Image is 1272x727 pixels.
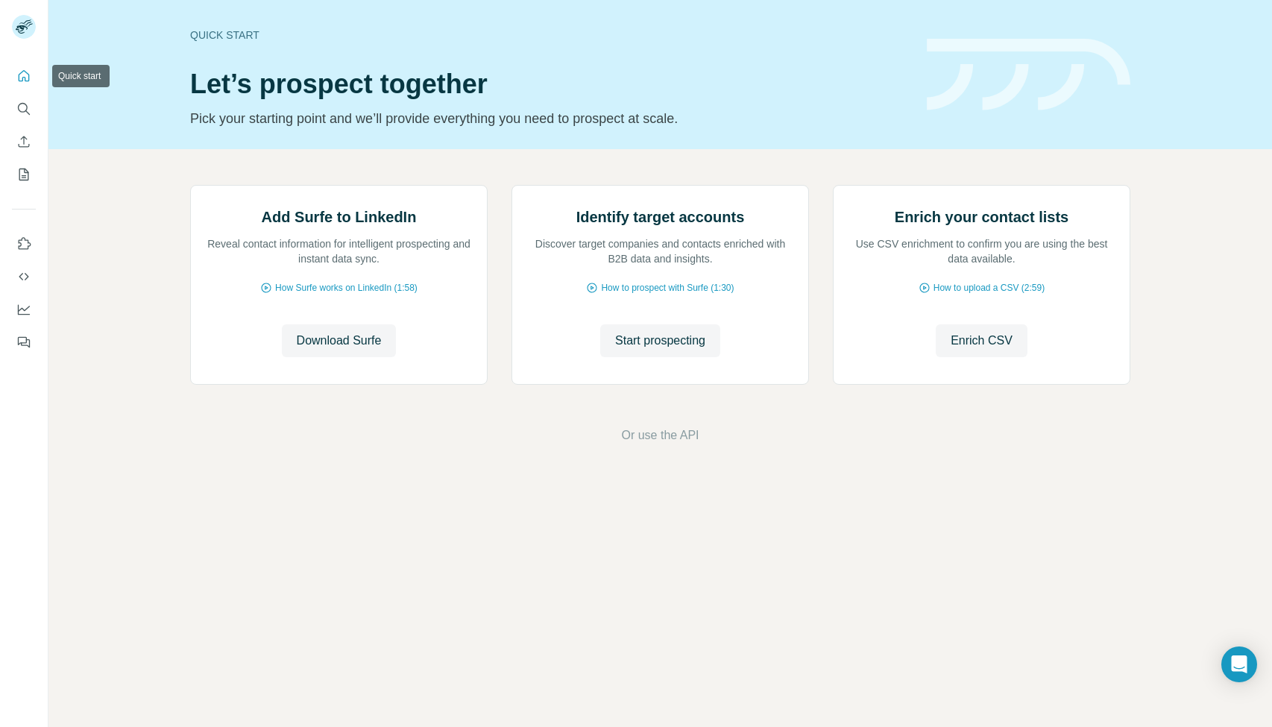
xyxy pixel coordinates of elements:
button: My lists [12,161,36,188]
p: Use CSV enrichment to confirm you are using the best data available. [848,236,1115,266]
p: Discover target companies and contacts enriched with B2B data and insights. [527,236,793,266]
p: Reveal contact information for intelligent prospecting and instant data sync. [206,236,472,266]
div: Quick start [190,28,909,43]
button: Enrich CSV [936,324,1027,357]
img: banner [927,39,1130,111]
button: Search [12,95,36,122]
button: Or use the API [621,427,699,444]
p: Pick your starting point and we’ll provide everything you need to prospect at scale. [190,108,909,129]
button: Feedback [12,329,36,356]
span: Enrich CSV [951,332,1013,350]
span: Start prospecting [615,332,705,350]
span: Download Surfe [297,332,382,350]
button: Enrich CSV [12,128,36,155]
button: Use Surfe API [12,263,36,290]
h2: Enrich your contact lists [895,207,1068,227]
button: Quick start [12,63,36,89]
h1: Let’s prospect together [190,69,909,99]
button: Start prospecting [600,324,720,357]
h2: Identify target accounts [576,207,745,227]
div: Open Intercom Messenger [1221,646,1257,682]
button: Use Surfe on LinkedIn [12,230,36,257]
span: How to upload a CSV (2:59) [933,281,1045,295]
span: How to prospect with Surfe (1:30) [601,281,734,295]
button: Dashboard [12,296,36,323]
span: How Surfe works on LinkedIn (1:58) [275,281,418,295]
button: Download Surfe [282,324,397,357]
h2: Add Surfe to LinkedIn [262,207,417,227]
